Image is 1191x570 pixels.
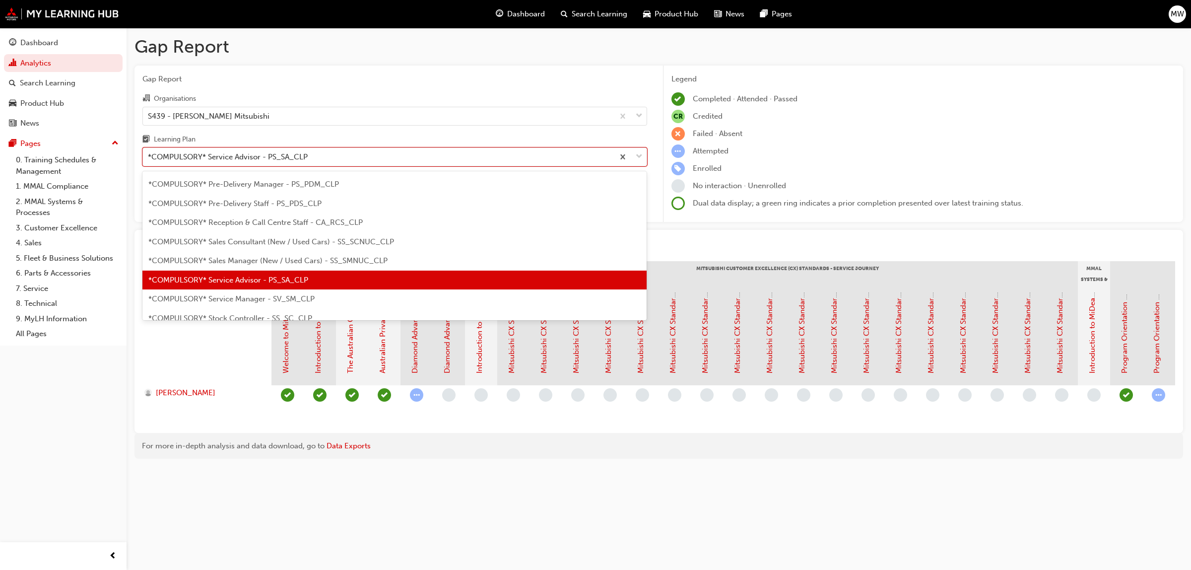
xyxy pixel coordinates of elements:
span: *COMPULSORY* Sales Manager (New / Used Cars) - SS_SMNUC_CLP [148,256,388,265]
span: learningRecordVerb_ATTEMPT-icon [1152,388,1165,402]
span: chart-icon [9,59,16,68]
span: Enrolled [693,164,722,173]
div: Legend [671,73,1176,85]
div: MMAL Systems & Processes - General [1078,261,1110,286]
span: learningRecordVerb_ENROLL-icon [671,162,685,175]
a: 4. Sales [12,235,123,251]
div: Search Learning [20,77,75,89]
span: learningplan-icon [142,136,150,144]
span: *COMPULSORY* Sales Consultant (New / Used Cars) - SS_SCNUC_CLP [148,237,394,246]
span: learningRecordVerb_NONE-icon [991,388,1004,402]
span: Dashboard [507,8,545,20]
span: down-icon [636,150,643,163]
span: learningRecordVerb_NONE-icon [797,388,810,402]
a: 6. Parts & Accessories [12,266,123,281]
span: learningRecordVerb_FAIL-icon [671,127,685,141]
div: Dashboard [20,37,58,49]
span: *COMPULSORY* Stock Controller - SS_SC_CLP [148,314,312,323]
a: search-iconSearch Learning [553,4,635,24]
span: Search Learning [572,8,627,20]
button: MW [1169,5,1186,23]
span: learningRecordVerb_NONE-icon [1087,388,1101,402]
span: learningRecordVerb_ATTEMPT-icon [671,144,685,158]
a: 1. MMAL Compliance [12,179,123,194]
span: [PERSON_NAME] [156,387,215,399]
span: *COMPULSORY* Pre-Delivery Manager - PS_PDM_CLP [148,180,339,189]
span: Credited [693,112,723,121]
span: learningRecordVerb_ATTEMPT-icon [410,388,423,402]
a: 8. Technical [12,296,123,311]
span: prev-icon [109,550,117,563]
span: learningRecordVerb_NONE-icon [507,388,520,402]
span: *COMPULSORY* Service Manager - SV_SM_CLP [148,294,315,303]
span: search-icon [9,79,16,88]
button: Pages [4,135,123,153]
div: Organisations [154,94,196,104]
a: Search Learning [4,74,123,92]
a: Data Exports [327,441,371,450]
span: learningRecordVerb_NONE-icon [1023,388,1036,402]
span: Product Hub [655,8,698,20]
span: learningRecordVerb_PASS-icon [378,388,391,402]
span: Gap Report [142,73,647,85]
a: 2. MMAL Systems & Processes [12,194,123,220]
h1: Gap Report [134,36,1183,58]
span: car-icon [9,99,16,108]
a: 9. MyLH Information [12,311,123,327]
span: pages-icon [9,140,16,148]
span: learningRecordVerb_NONE-icon [894,388,907,402]
span: news-icon [9,119,16,128]
span: learningRecordVerb_NONE-icon [861,388,875,402]
a: Introduction to MiDealerAssist [1088,270,1097,373]
span: learningRecordVerb_NONE-icon [765,388,778,402]
div: For more in-depth analysis and data download, go to [142,440,1176,452]
span: learningRecordVerb_NONE-icon [668,388,681,402]
span: learningRecordVerb_NONE-icon [603,388,617,402]
span: learningRecordVerb_NONE-icon [571,388,585,402]
div: *COMPULSORY* Service Advisor - PS_SA_CLP [148,151,308,163]
a: 5. Fleet & Business Solutions [12,251,123,266]
a: [PERSON_NAME] [144,387,262,399]
button: DashboardAnalyticsSearch LearningProduct HubNews [4,32,123,135]
span: News [726,8,744,20]
span: Pages [772,8,792,20]
span: learningRecordVerb_NONE-icon [958,388,972,402]
span: search-icon [561,8,568,20]
span: pages-icon [760,8,768,20]
span: learningRecordVerb_COMPLETE-icon [281,388,294,402]
span: news-icon [714,8,722,20]
a: 0. Training Schedules & Management [12,152,123,179]
a: 7. Service [12,281,123,296]
span: Dual data display; a green ring indicates a prior completion presented over latest training status. [693,199,1023,208]
a: news-iconNews [706,4,752,24]
div: Mitsubishi Customer Excellence (CX) Standards - Service Journey [497,261,1078,286]
img: mmal [5,7,119,20]
span: No interaction · Unenrolled [693,181,786,190]
span: learningRecordVerb_PASS-icon [313,388,327,402]
span: learningRecordVerb_NONE-icon [700,388,714,402]
span: *COMPULSORY* Reception & Call Centre Staff - CA_RCS_CLP [148,218,363,227]
span: learningRecordVerb_COMPLETE-icon [671,92,685,106]
div: Product Hub [20,98,64,109]
span: learningRecordVerb_NONE-icon [926,388,939,402]
div: S439 - [PERSON_NAME] Mitsubishi [148,110,269,122]
span: car-icon [643,8,651,20]
span: null-icon [671,110,685,123]
span: learningRecordVerb_NONE-icon [539,388,552,402]
a: Dashboard [4,34,123,52]
div: News [20,118,39,129]
span: up-icon [112,137,119,150]
span: learningRecordVerb_NONE-icon [671,179,685,193]
a: News [4,114,123,133]
div: Learning Plan [154,135,196,144]
a: guage-iconDashboard [488,4,553,24]
span: organisation-icon [142,94,150,103]
span: guage-icon [9,39,16,48]
a: Analytics [4,54,123,72]
span: learningRecordVerb_NONE-icon [829,388,843,402]
span: *COMPULSORY* Pre-Delivery Staff - PS_PDS_CLP [148,199,322,208]
span: learningRecordVerb_NONE-icon [1055,388,1068,402]
span: learningRecordVerb_NONE-icon [474,388,488,402]
span: learningRecordVerb_NONE-icon [636,388,649,402]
